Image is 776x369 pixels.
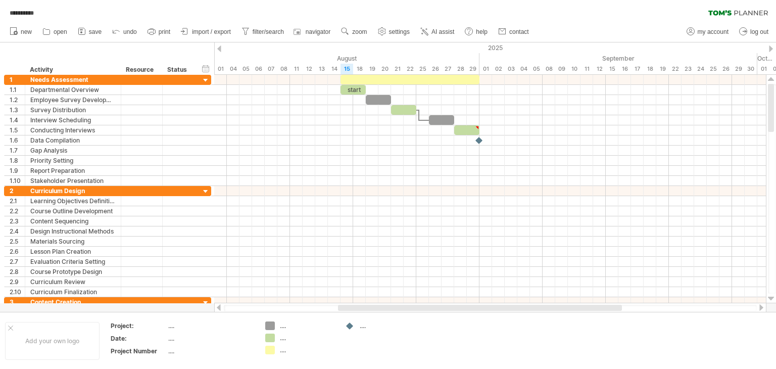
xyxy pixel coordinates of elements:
[492,64,505,74] div: Tuesday, 2 September 2025
[737,25,771,38] a: log out
[10,277,25,287] div: 2.9
[5,322,100,360] div: Add your own logo
[239,64,252,74] div: Tuesday, 5 August 2025
[352,28,367,35] span: zoom
[10,206,25,216] div: 2.2
[123,28,137,35] span: undo
[328,64,341,74] div: Thursday, 14 August 2025
[30,196,116,206] div: Learning Objectives Definition
[214,64,227,74] div: Friday, 1 August 2025
[698,28,729,35] span: my account
[111,321,166,330] div: Project:
[292,25,333,38] a: navigator
[30,237,116,246] div: Materials Sourcing
[10,176,25,186] div: 1.10
[10,105,25,115] div: 1.3
[606,64,618,74] div: Monday, 15 September 2025
[30,65,115,75] div: Activity
[10,156,25,165] div: 1.8
[30,105,116,115] div: Survey Distribution
[442,64,454,74] div: Wednesday, 27 August 2025
[30,125,116,135] div: Conducting Interviews
[505,64,517,74] div: Wednesday, 3 September 2025
[10,216,25,226] div: 2.3
[707,64,719,74] div: Thursday, 25 September 2025
[10,85,25,95] div: 1.1
[30,226,116,236] div: Design Instructional Methods
[656,64,669,74] div: Friday, 19 September 2025
[30,206,116,216] div: Course Outline Development
[111,334,166,343] div: Date:
[168,334,253,343] div: ....
[431,28,454,35] span: AI assist
[10,267,25,276] div: 2.8
[145,25,173,38] a: print
[10,287,25,297] div: 2.10
[265,64,277,74] div: Thursday, 7 August 2025
[10,237,25,246] div: 2.5
[568,64,580,74] div: Wednesday, 10 September 2025
[10,125,25,135] div: 1.5
[239,25,287,38] a: filter/search
[476,28,488,35] span: help
[227,64,239,74] div: Monday, 4 August 2025
[669,64,682,74] div: Monday, 22 September 2025
[10,115,25,125] div: 1.4
[10,196,25,206] div: 2.1
[631,64,644,74] div: Wednesday, 17 September 2025
[479,64,492,74] div: Monday, 1 September 2025
[462,25,491,38] a: help
[10,247,25,256] div: 2.6
[496,25,532,38] a: contact
[75,25,105,38] a: save
[378,64,391,74] div: Wednesday, 20 August 2025
[10,186,25,196] div: 2
[682,64,694,74] div: Tuesday, 23 September 2025
[7,25,35,38] a: new
[479,53,757,64] div: September 2025
[593,64,606,74] div: Friday, 12 September 2025
[110,25,140,38] a: undo
[404,64,416,74] div: Friday, 22 August 2025
[644,64,656,74] div: Thursday, 18 September 2025
[280,334,335,342] div: ....
[467,64,479,74] div: Friday, 29 August 2025
[30,216,116,226] div: Content Sequencing
[30,135,116,145] div: Data Compilation
[253,28,284,35] span: filter/search
[360,321,415,330] div: ....
[454,64,467,74] div: Thursday, 28 August 2025
[30,176,116,186] div: Stakeholder Presentation
[10,75,25,84] div: 1
[30,186,116,196] div: Curriculum Design
[757,64,770,74] div: Wednesday, 1 October 2025
[30,146,116,155] div: Gap Analysis
[111,347,166,355] div: Project Number
[178,25,234,38] a: import / export
[684,25,732,38] a: my account
[30,267,116,276] div: Course Prototype Design
[40,25,70,38] a: open
[694,64,707,74] div: Wednesday, 24 September 2025
[509,28,529,35] span: contact
[277,64,290,74] div: Friday, 8 August 2025
[375,25,413,38] a: settings
[30,297,116,307] div: Content Creation
[30,257,116,266] div: Evaluation Criteria Setting
[750,28,768,35] span: log out
[732,64,745,74] div: Monday, 29 September 2025
[543,64,555,74] div: Monday, 8 September 2025
[159,28,170,35] span: print
[30,277,116,287] div: Curriculum Review
[30,115,116,125] div: Interview Scheduling
[10,95,25,105] div: 1.2
[353,64,366,74] div: Monday, 18 August 2025
[290,64,303,74] div: Monday, 11 August 2025
[338,25,370,38] a: zoom
[315,64,328,74] div: Wednesday, 13 August 2025
[580,64,593,74] div: Thursday, 11 September 2025
[341,64,353,74] div: Friday, 15 August 2025
[252,64,265,74] div: Wednesday, 6 August 2025
[416,64,429,74] div: Monday, 25 August 2025
[429,64,442,74] div: Tuesday, 26 August 2025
